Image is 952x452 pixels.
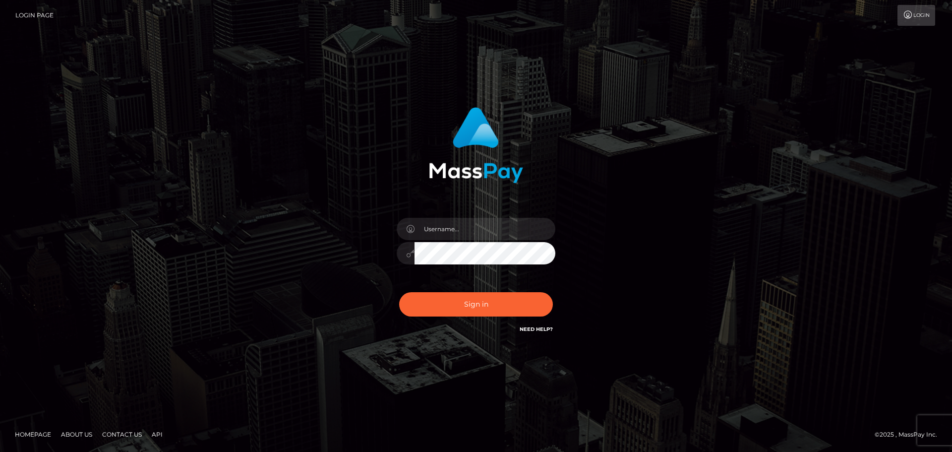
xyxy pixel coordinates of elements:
a: Need Help? [520,326,553,332]
img: MassPay Login [429,107,523,183]
div: © 2025 , MassPay Inc. [875,429,945,440]
a: Login [897,5,935,26]
input: Username... [415,218,555,240]
a: Contact Us [98,427,146,442]
a: About Us [57,427,96,442]
a: API [148,427,167,442]
a: Homepage [11,427,55,442]
a: Login Page [15,5,54,26]
button: Sign in [399,292,553,317]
